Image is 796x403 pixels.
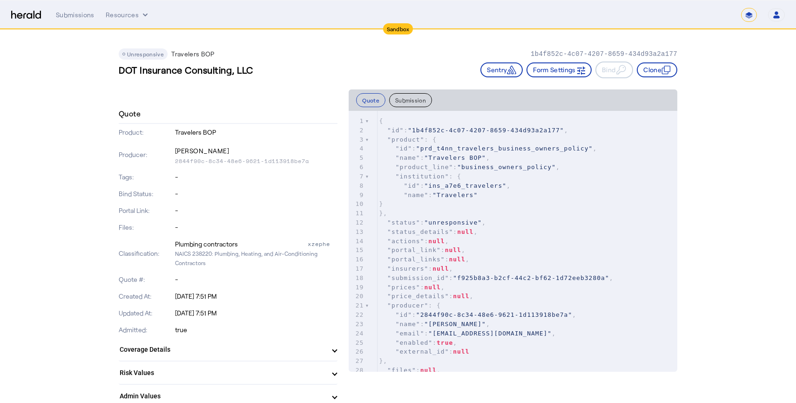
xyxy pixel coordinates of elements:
[595,61,633,78] button: Bind
[453,348,469,355] span: null
[119,108,141,119] h4: Quote
[526,62,592,77] button: Form Settings
[396,145,412,152] span: "id"
[349,135,365,144] div: 3
[396,173,449,180] span: "institution"
[120,391,325,401] mat-panel-title: Admin Values
[379,321,490,328] span: : ,
[396,330,425,337] span: "email"
[349,320,365,329] div: 23
[428,330,552,337] span: "[EMAIL_ADDRESS][DOMAIN_NAME]"
[387,284,420,291] span: "prices"
[349,264,365,273] div: 17
[349,126,365,135] div: 2
[119,172,173,182] p: Tags:
[480,62,523,77] button: Sentry
[175,189,338,198] p: -
[379,200,383,207] span: }
[379,219,486,226] span: : ,
[379,191,478,198] span: :
[387,293,449,300] span: "price_details"
[349,347,365,356] div: 26
[349,116,365,126] div: 1
[437,339,453,346] span: true
[383,23,413,34] div: Sandbox
[356,93,385,107] button: Quote
[349,144,365,153] div: 4
[119,325,173,335] p: Admitted:
[120,368,325,378] mat-panel-title: Risk Values
[387,256,445,263] span: "portal_links"
[387,302,428,309] span: "producer"
[119,63,253,76] h3: DOT Insurance Consulting, LLC
[349,163,365,172] div: 6
[432,265,449,272] span: null
[379,311,576,318] span: : ,
[379,136,437,143] span: : {
[349,237,365,246] div: 14
[457,164,556,171] span: "business_owners_policy"
[175,308,338,318] p: [DATE] 7:51 PM
[106,10,150,20] button: Resources dropdown menu
[175,249,338,267] p: NAICS 238220: Plumbing, Heating, and Air-Conditioning Contractors
[457,228,473,235] span: null
[379,274,613,281] span: : ,
[175,275,338,284] p: -
[404,191,428,198] span: "name"
[119,275,173,284] p: Quote #:
[425,219,482,226] span: "unresponsive"
[449,256,465,263] span: null
[119,150,173,159] p: Producer:
[387,274,449,281] span: "submission_id"
[349,301,365,310] div: 21
[387,127,404,134] span: "id"
[379,330,556,337] span: : ,
[349,199,365,209] div: 10
[379,302,441,309] span: : {
[120,345,325,355] mat-panel-title: Coverage Details
[379,228,478,235] span: : ,
[119,206,173,215] p: Portal Link:
[379,117,383,124] span: {
[119,249,173,258] p: Classification:
[119,128,173,137] p: Product:
[175,144,338,157] p: [PERSON_NAME]
[416,145,593,152] span: "prd_t4nn_travelers_business_owners_policy"
[396,311,412,318] span: "id"
[349,338,365,348] div: 25
[175,172,338,182] p: -
[420,367,437,374] span: null
[453,293,469,300] span: null
[56,10,94,20] div: Submissions
[379,293,473,300] span: : ,
[404,182,420,189] span: "id"
[349,366,365,375] div: 28
[349,227,365,237] div: 13
[396,321,420,328] span: "name"
[175,157,338,165] p: 2844f90c-8c34-48e6-9621-1d113918be7a
[379,339,457,346] span: : ,
[379,246,465,253] span: : ,
[428,238,445,245] span: null
[119,223,173,232] p: Files:
[379,182,511,189] span: : ,
[379,357,387,364] span: },
[432,191,478,198] span: "Travelers"
[408,127,564,134] span: "1b4f852c-4c07-4207-8659-434d93a2a177"
[349,329,365,338] div: 24
[175,325,338,335] p: true
[396,339,432,346] span: "enabled"
[175,206,338,215] p: -
[379,173,461,180] span: : {
[387,367,416,374] span: "files"
[349,218,365,227] div: 12
[379,164,560,171] span: : ,
[637,62,677,77] button: Clone
[119,292,173,301] p: Created At:
[387,265,428,272] span: "insurers"
[171,49,215,59] p: Travelers BOP
[175,239,238,249] div: Plumbing contractors
[416,311,572,318] span: "2844f90c-8c34-48e6-9621-1d113918be7a"
[379,265,453,272] span: : ,
[127,51,164,57] span: Unresponsive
